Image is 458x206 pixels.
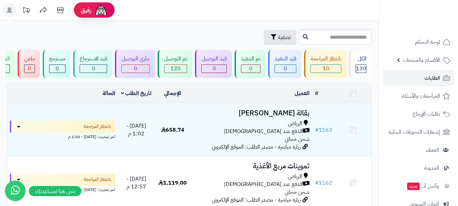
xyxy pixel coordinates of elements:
[348,50,373,78] a: الكل130
[311,55,341,63] div: بانتظار المراجعة
[303,50,348,78] a: بانتظار المراجعة 10
[285,135,310,143] span: شحن مجاني
[406,181,439,191] span: وآتس آب
[84,176,111,183] span: بانتظار المراجعة
[126,175,146,191] span: [DATE] - 12:57 م
[80,55,107,63] div: قيد الاسترجاع
[158,179,187,187] span: 1,119.00
[424,73,440,83] span: الطلبات
[164,65,187,73] div: 120
[356,55,366,63] div: الكل
[81,6,92,14] span: رفيق
[194,162,310,170] h3: تموينات مربع الأغذية
[194,109,310,117] h3: بقالة [PERSON_NAME]
[28,64,31,73] span: 0
[18,3,35,19] a: تحديثات المنصة
[121,89,152,97] a: تاريخ الطلب
[288,120,302,128] span: الرياض
[80,65,107,73] div: 0
[267,50,303,78] a: قيد التنفيذ 0
[122,65,150,73] div: 0
[213,64,216,73] span: 0
[24,65,35,73] div: 0
[92,64,95,73] span: 0
[389,127,440,137] span: إشعارات التحويلات البنكية
[72,50,114,78] a: قيد الاسترجاع 0
[156,50,194,78] a: تم التوصيل 120
[415,37,440,47] span: لوحة التحكم
[383,142,454,158] a: العملاء
[278,33,291,41] span: تصفية
[241,55,260,63] div: تم التنفيذ
[275,55,296,63] div: قيد التنفيذ
[194,50,233,78] a: قيد التوصيل 0
[315,89,318,97] a: #
[41,50,72,78] a: مسترجع 0
[284,64,287,73] span: 0
[212,143,301,151] span: زيارة مباشرة - مصدر الطلب: الموقع الإلكتروني
[102,89,115,97] a: الحالة
[311,65,341,73] div: 10
[126,122,146,138] span: [DATE] - 1:02 م
[84,123,111,130] span: بانتظار المراجعة
[10,186,115,193] div: اخر تحديث: [DATE] - 12:57 م
[164,55,187,63] div: تم التوصيل
[201,55,227,63] div: قيد التوصيل
[426,145,439,155] span: العملاء
[383,70,454,86] a: الطلبات
[212,196,301,204] span: زيارة مباشرة - مصدر الطلب: الموقع الإلكتروني
[264,30,296,45] button: تصفية
[315,179,332,187] a: #1162
[383,160,454,176] a: المدونة
[202,65,226,73] div: 0
[16,50,41,78] a: ملغي 0
[402,91,440,101] span: المراجعات والأسئلة
[134,64,137,73] span: 0
[383,88,454,104] a: المراجعات والأسئلة
[383,124,454,140] a: إشعارات التحويلات البنكية
[315,179,319,187] span: #
[224,128,303,135] span: الدفع عند [DEMOGRAPHIC_DATA]
[295,89,310,97] a: العميل
[407,183,420,190] span: جديد
[224,181,303,188] span: الدفع عند [DEMOGRAPHIC_DATA]
[275,65,296,73] div: 0
[10,133,115,140] div: اخر تحديث: [DATE] - 1:02 م
[56,64,59,73] span: 0
[171,64,181,73] span: 120
[323,64,330,73] span: 10
[49,55,65,63] div: مسترجع
[288,173,302,181] span: الرياض
[121,55,150,63] div: جاري التوصيل
[114,50,156,78] a: جاري التوصيل 0
[412,19,452,33] img: logo-2.png
[383,34,454,50] a: لوحة التحكم
[161,126,184,134] span: 658.74
[315,126,319,134] span: #
[285,188,310,196] span: شحن مجاني
[403,55,440,65] span: الأقسام والمنتجات
[249,64,253,73] span: 0
[383,178,454,194] a: وآتس آبجديد
[356,64,366,73] span: 130
[383,106,454,122] a: طلبات الإرجاع
[424,163,439,173] span: المدونة
[24,55,35,63] div: ملغي
[315,126,332,134] a: #1163
[49,65,65,73] div: 0
[164,89,181,97] a: الإجمالي
[241,65,260,73] div: 0
[233,50,267,78] a: تم التنفيذ 0
[94,3,108,17] img: ai-face.png
[413,109,440,119] span: طلبات الإرجاع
